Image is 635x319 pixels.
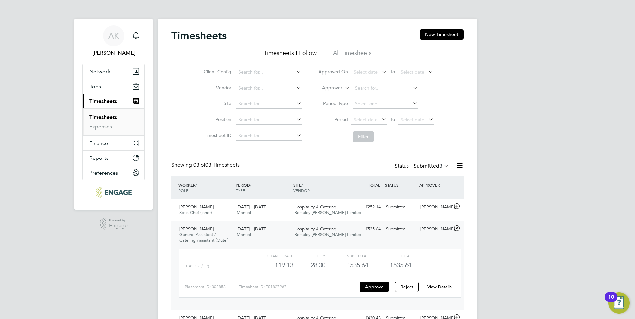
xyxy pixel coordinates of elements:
[237,204,267,210] span: [DATE] - [DATE]
[89,170,118,176] span: Preferences
[354,117,378,123] span: Select date
[108,32,119,40] span: AK
[349,224,383,235] div: £535.64
[250,252,293,260] div: Charge rate
[292,179,349,196] div: SITE
[193,162,205,168] span: 03 of
[202,85,231,91] label: Vendor
[325,252,368,260] div: Sub Total
[89,155,109,161] span: Reports
[100,218,128,230] a: Powered byEngage
[89,123,112,130] a: Expenses
[353,84,418,93] input: Search for...
[237,210,251,215] span: Manual
[427,284,452,289] a: View Details
[202,132,231,138] label: Timesheet ID
[294,204,336,210] span: Hospitality & Catering
[179,232,228,243] span: General Assistant / Catering Assistant (Outer)
[390,261,411,269] span: £535.64
[236,99,302,109] input: Search for...
[202,116,231,122] label: Position
[237,232,251,237] span: Manual
[420,29,464,40] button: New Timesheet
[89,140,108,146] span: Finance
[395,162,450,171] div: Status
[83,64,144,79] button: Network
[193,162,240,168] span: 03 Timesheets
[83,79,144,94] button: Jobs
[368,252,411,260] div: Total
[236,84,302,93] input: Search for...
[82,49,145,57] span: Anna Kucharska
[388,67,397,76] span: To
[195,182,197,188] span: /
[82,187,145,198] a: Go to home page
[202,100,231,106] label: Site
[360,282,389,292] button: Approve
[236,188,245,193] span: TYPE
[293,188,310,193] span: VENDOR
[109,223,128,229] span: Engage
[83,94,144,108] button: Timesheets
[401,69,424,75] span: Select date
[89,83,101,90] span: Jobs
[354,69,378,75] span: Select date
[237,226,267,232] span: [DATE] - [DATE]
[301,182,303,188] span: /
[294,232,361,237] span: Berkeley [PERSON_NAME] Limited
[83,151,144,165] button: Reports
[439,163,442,169] span: 3
[96,187,131,198] img: ncclondon-logo-retina.png
[83,165,144,180] button: Preferences
[418,179,452,191] div: APPROVER
[185,282,239,292] div: Placement ID: 302853
[234,179,292,196] div: PERIOD
[89,68,110,75] span: Network
[333,49,372,61] li: All Timesheets
[179,226,214,232] span: [PERSON_NAME]
[89,114,117,120] a: Timesheets
[293,260,325,271] div: 28.00
[325,260,368,271] div: £535.64
[318,69,348,75] label: Approved On
[294,226,336,232] span: Hospitality & Catering
[250,260,293,271] div: £19.13
[401,117,424,123] span: Select date
[171,29,227,42] h2: Timesheets
[313,85,342,91] label: Approver
[83,108,144,135] div: Timesheets
[179,210,212,215] span: Sous Chef (Inner)
[178,188,188,193] span: ROLE
[383,202,418,213] div: Submitted
[353,99,418,109] input: Select one
[368,182,380,188] span: TOTAL
[608,297,614,306] div: 10
[318,116,348,122] label: Period
[353,131,374,142] button: Filter
[82,25,145,57] a: AK[PERSON_NAME]
[186,264,209,268] span: Basic (£/HR)
[236,115,302,125] input: Search for...
[418,224,452,235] div: [PERSON_NAME]
[109,218,128,223] span: Powered by
[388,115,397,124] span: To
[349,202,383,213] div: £252.14
[177,179,234,196] div: WORKER
[83,136,144,150] button: Finance
[294,210,361,215] span: Berkeley [PERSON_NAME] Limited
[383,179,418,191] div: STATUS
[608,292,630,314] button: Open Resource Center, 10 new notifications
[395,282,419,292] button: Reject
[418,202,452,213] div: [PERSON_NAME]
[74,19,153,210] nav: Main navigation
[179,204,214,210] span: [PERSON_NAME]
[236,68,302,77] input: Search for...
[89,98,117,104] span: Timesheets
[383,224,418,235] div: Submitted
[250,182,251,188] span: /
[264,49,317,61] li: Timesheets I Follow
[414,163,449,169] label: Submitted
[239,282,358,292] div: Timesheet ID: TS1827967
[236,131,302,141] input: Search for...
[318,100,348,106] label: Period Type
